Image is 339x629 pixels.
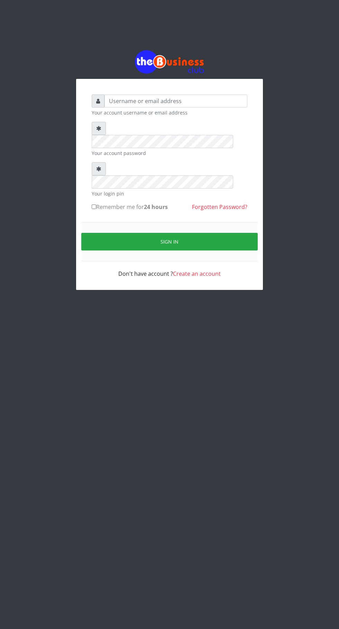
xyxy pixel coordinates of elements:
[92,204,96,209] input: Remember me for24 hours
[92,203,168,211] label: Remember me for
[192,203,247,211] a: Forgotten Password?
[92,190,247,197] small: Your login pin
[92,149,247,157] small: Your account password
[92,261,247,278] div: Don't have account ?
[81,233,258,250] button: Sign in
[92,109,247,116] small: Your account username or email address
[104,94,247,108] input: Username or email address
[144,203,168,211] b: 24 hours
[173,270,221,277] a: Create an account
